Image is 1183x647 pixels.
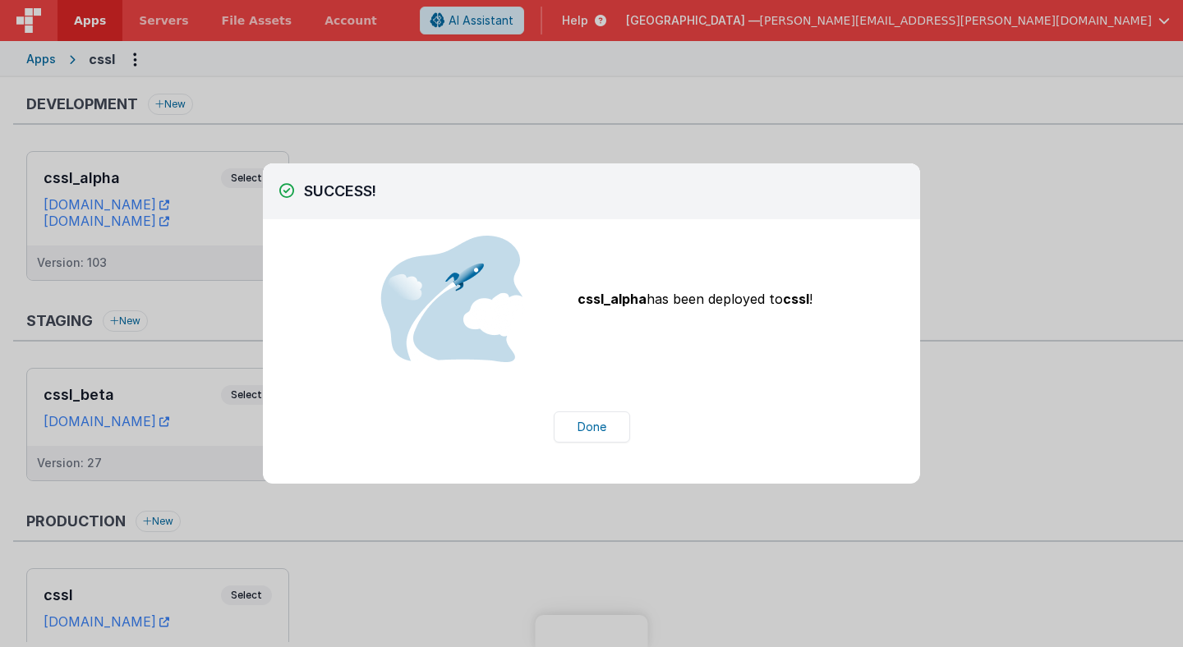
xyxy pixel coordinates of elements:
[554,411,630,443] button: Done
[783,291,809,307] span: cssl
[578,289,812,309] p: has been deployed to !
[578,291,647,307] span: cssl_alpha
[279,180,904,203] h2: SUCCESS!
